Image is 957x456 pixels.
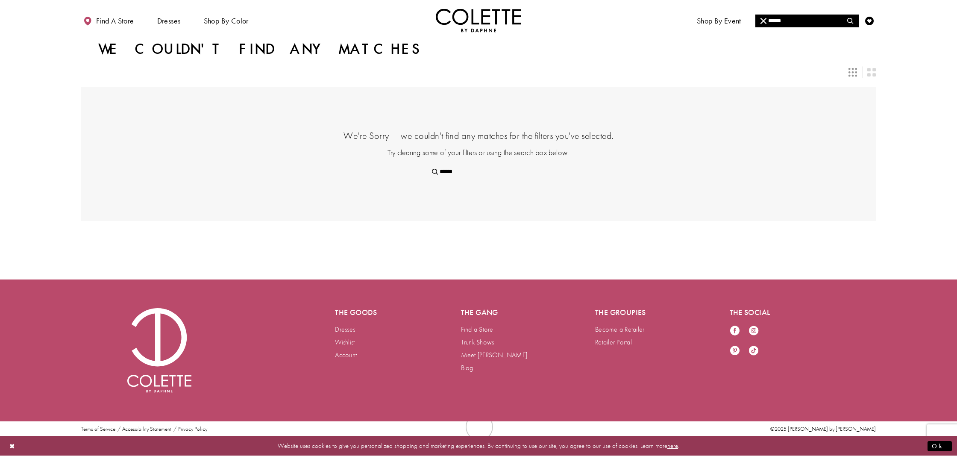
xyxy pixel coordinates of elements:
h4: We're Sorry — we couldn't find any matches for the filters you've selected. [124,129,833,142]
span: Shop By Event [695,9,743,32]
img: Colette by Daphne [436,9,521,32]
img: Colette by Daphne [127,308,191,393]
button: Submit Dialog [928,441,952,451]
span: Find a store [96,17,134,25]
a: Find a store [81,9,136,32]
h5: The groupies [595,308,695,317]
h5: The gang [461,308,561,317]
p: Website uses cookies to give you personalized shopping and marketing experiences. By continuing t... [62,440,895,452]
a: Accessibility Statement [122,426,171,432]
span: Dresses [155,9,183,32]
button: Close Dialog [5,438,20,453]
a: Visit our Instagram - Opens in new tab [749,325,759,337]
a: Account [335,350,357,359]
span: Switch layout to 3 columns [848,68,857,76]
button: Submit Search [842,15,858,27]
a: Wishlist [335,338,355,347]
span: Switch layout to 2 columns [867,68,876,76]
ul: Follow us [725,321,772,361]
span: Shop by color [204,17,249,25]
a: Toggle search [844,9,857,32]
a: Blog [461,363,473,372]
div: Search form [755,15,859,27]
a: Visit Colette by Daphne Homepage [127,308,191,393]
h1: We couldn't find any matches [98,41,424,58]
a: here [667,441,678,450]
a: Visit our Facebook - Opens in new tab [730,325,740,337]
a: Become a Retailer [595,325,644,334]
button: Close Search [755,15,772,27]
a: Terms of Service [81,426,115,432]
span: Dresses [157,17,181,25]
button: Submit Search [427,165,443,178]
div: Search form [427,165,531,178]
a: Trunk Shows [461,338,494,347]
input: Search [427,165,531,178]
a: Meet the designer [762,9,825,32]
ul: Post footer menu [78,426,211,432]
h5: The social [730,308,830,317]
a: Visit our TikTok - Opens in new tab [749,345,759,357]
input: Search [755,15,858,27]
a: Visit Home Page [436,9,521,32]
span: Shop by color [202,9,251,32]
h5: The goods [335,308,426,317]
a: Meet [PERSON_NAME] [461,350,528,359]
div: Layout Controls [76,63,881,82]
span: Shop By Event [697,17,741,25]
a: Dresses [335,325,355,334]
a: Privacy Policy [178,426,207,432]
a: Visit our Pinterest - Opens in new tab [730,345,740,357]
a: Find a Store [461,325,493,334]
a: Check Wishlist [863,9,876,32]
a: Retailer Portal [595,338,632,347]
p: Try clearing some of your filters or using the search box below. [124,147,833,158]
span: ©2025 [PERSON_NAME] by [PERSON_NAME] [770,425,876,432]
